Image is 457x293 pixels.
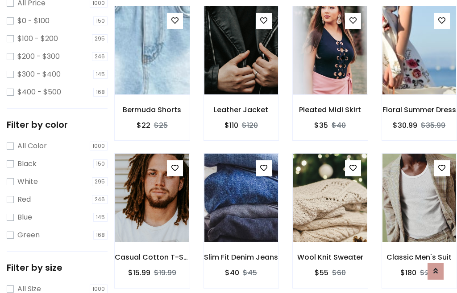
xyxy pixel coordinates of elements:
[90,142,108,151] span: 1000
[92,177,108,186] span: 295
[93,213,108,222] span: 145
[332,120,346,130] del: $40
[93,70,108,79] span: 145
[421,120,445,130] del: $35.99
[17,16,50,26] label: $0 - $100
[17,69,61,80] label: $300 - $400
[17,33,58,44] label: $100 - $200
[243,268,257,278] del: $45
[204,253,279,261] h6: Slim Fit Denim Jeans
[154,268,176,278] del: $19.99
[332,268,346,278] del: $60
[92,34,108,43] span: 295
[420,268,438,278] del: $200
[93,88,108,97] span: 168
[17,194,31,205] label: Red
[137,121,150,130] h6: $22
[17,230,40,240] label: Green
[204,106,279,114] h6: Leather Jacket
[93,231,108,240] span: 168
[315,269,328,277] h6: $55
[400,269,416,277] h6: $180
[314,121,328,130] h6: $35
[92,195,108,204] span: 246
[92,52,108,61] span: 246
[17,51,60,62] label: $200 - $300
[128,269,150,277] h6: $15.99
[17,159,37,169] label: Black
[17,87,61,98] label: $400 - $500
[293,253,368,261] h6: Wool Knit Sweater
[93,159,108,168] span: 150
[17,212,32,223] label: Blue
[242,120,258,130] del: $120
[225,269,239,277] h6: $40
[7,262,108,273] h5: Filter by size
[154,120,168,130] del: $25
[17,141,47,151] label: All Color
[382,106,457,114] h6: Floral Summer Dress
[17,176,38,187] label: White
[224,121,238,130] h6: $110
[115,253,190,261] h6: Casual Cotton T-Shirt
[393,121,417,130] h6: $30.99
[93,16,108,25] span: 150
[7,119,108,130] h5: Filter by color
[115,106,190,114] h6: Bermuda Shorts
[382,253,457,261] h6: Classic Men's Suit
[293,106,368,114] h6: Pleated Midi Skirt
